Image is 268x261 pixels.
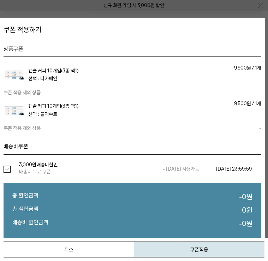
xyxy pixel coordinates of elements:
[4,242,134,257] button: 취소
[4,124,210,132] td: 쿠폰 적용 제외 상품
[242,205,252,215] dd: 원
[242,192,246,201] strong: 0
[28,68,78,73] a: 캡슐 커피 10개입(3종 택1)
[242,206,246,214] strong: 0
[12,192,38,202] dt: 총 할인금액
[4,100,25,121] img: 캡슐 커피 10개입(3종 택1)
[156,165,207,173] span: - [DATE] 사용가능
[28,76,57,81] span: 선택 : 디카페인
[28,103,78,109] a: 캡슐 커피 10개입(3종 택1)
[210,89,261,96] div: -
[216,166,252,172] span: [DATE] 23:59:59
[4,45,261,57] h5: 상품쿠폰
[4,143,261,154] h5: 배송비쿠폰
[210,124,261,132] div: -
[239,219,252,229] dd: - 원
[134,242,265,257] button: 쿠폰적용
[242,219,246,228] strong: 0
[12,219,48,229] dt: 배송비 할인금액
[28,111,57,117] span: 선택 : 블랙수트
[4,25,261,35] h4: 쿠폰 적용하기
[239,192,252,202] dd: - 원
[19,167,156,176] span: 배송비 무료 쿠폰
[19,162,36,167] b: 3,000원
[4,64,25,85] img: 캡슐 커피 10개입(3종 택1)
[158,100,261,107] p: 9,500원 / 1개
[158,64,261,72] p: 9,900원 / 1개
[4,166,19,173] label: 선택
[19,162,58,167] strong: 배송비할인
[12,205,38,215] dt: 총 적립금액
[4,89,210,96] td: 쿠폰 적용 제외 상품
